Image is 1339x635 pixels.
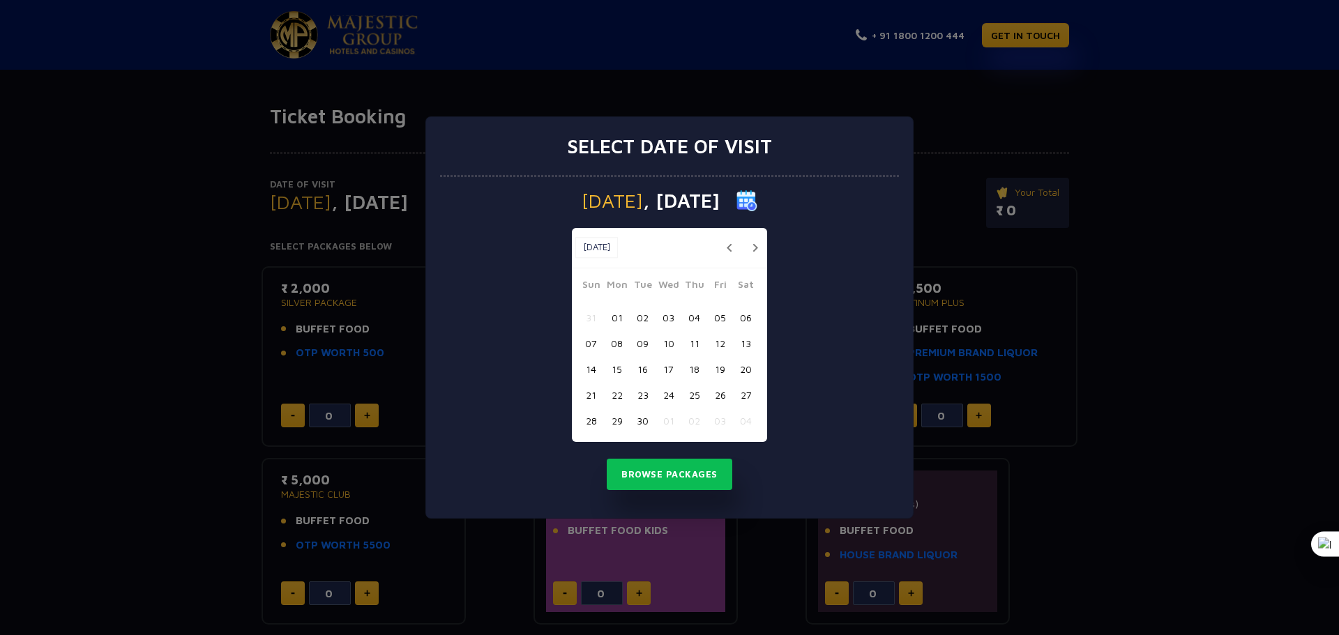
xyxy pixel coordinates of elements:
[733,330,759,356] button: 13
[630,277,656,296] span: Tue
[681,277,707,296] span: Thu
[707,382,733,408] button: 26
[656,356,681,382] button: 17
[575,237,618,258] button: [DATE]
[567,135,772,158] h3: Select date of visit
[630,305,656,330] button: 02
[630,408,656,434] button: 30
[736,190,757,211] img: calender icon
[733,305,759,330] button: 06
[656,330,681,356] button: 10
[681,330,707,356] button: 11
[630,330,656,356] button: 09
[707,305,733,330] button: 05
[707,330,733,356] button: 12
[656,382,681,408] button: 24
[656,277,681,296] span: Wed
[681,305,707,330] button: 04
[707,356,733,382] button: 19
[604,408,630,434] button: 29
[681,382,707,408] button: 25
[681,356,707,382] button: 18
[733,382,759,408] button: 27
[681,408,707,434] button: 02
[656,408,681,434] button: 01
[643,191,720,211] span: , [DATE]
[578,356,604,382] button: 14
[578,330,604,356] button: 07
[604,330,630,356] button: 08
[733,277,759,296] span: Sat
[582,191,643,211] span: [DATE]
[733,408,759,434] button: 04
[604,305,630,330] button: 01
[656,305,681,330] button: 03
[578,382,604,408] button: 21
[604,277,630,296] span: Mon
[733,356,759,382] button: 20
[607,459,732,491] button: Browse Packages
[707,277,733,296] span: Fri
[578,408,604,434] button: 28
[604,382,630,408] button: 22
[630,356,656,382] button: 16
[604,356,630,382] button: 15
[578,305,604,330] button: 31
[630,382,656,408] button: 23
[578,277,604,296] span: Sun
[707,408,733,434] button: 03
